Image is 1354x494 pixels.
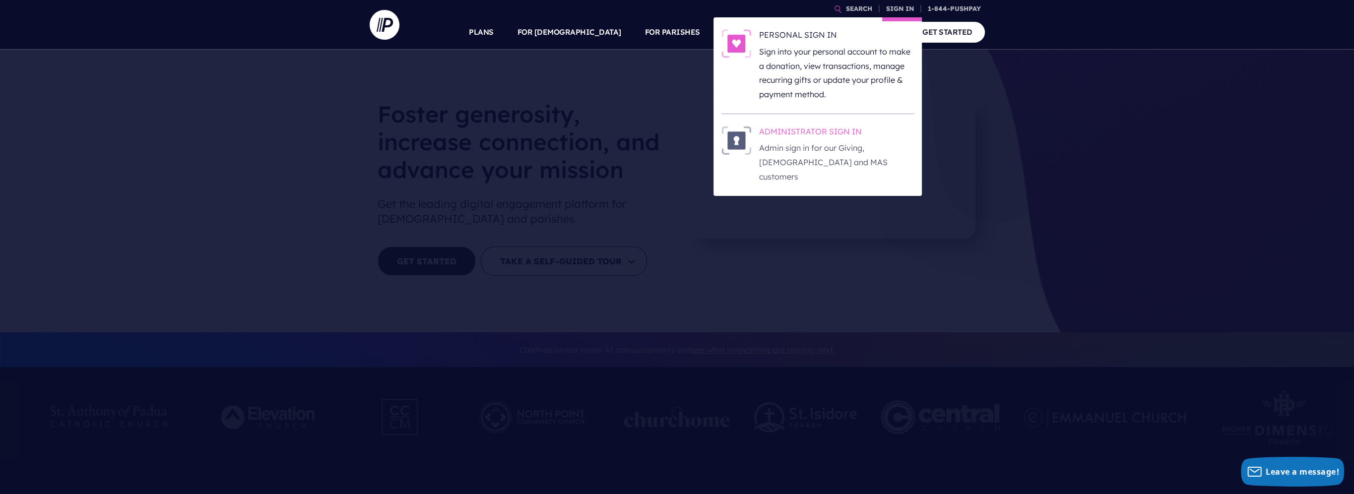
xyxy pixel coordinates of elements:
img: PERSONAL SIGN IN - Illustration [721,29,751,58]
img: ADMINISTRATOR SIGN IN - Illustration [721,126,751,155]
button: Leave a message! [1241,457,1344,487]
a: EXPLORE [791,15,826,50]
a: COMPANY [850,15,887,50]
a: FOR [DEMOGRAPHIC_DATA] [517,15,621,50]
p: Admin sign in for our Giving, [DEMOGRAPHIC_DATA] and MAS customers [759,141,914,184]
h6: ADMINISTRATOR SIGN IN [759,126,914,141]
p: Sign into your personal account to make a donation, view transactions, manage recurring gifts or ... [759,45,914,102]
a: GET STARTED [910,22,985,42]
span: Leave a message! [1266,466,1339,477]
a: PLANS [469,15,494,50]
a: PERSONAL SIGN IN - Illustration PERSONAL SIGN IN Sign into your personal account to make a donati... [721,29,914,102]
a: SOLUTIONS [724,15,768,50]
a: FOR PARISHES [645,15,700,50]
a: ADMINISTRATOR SIGN IN - Illustration ADMINISTRATOR SIGN IN Admin sign in for our Giving, [DEMOGRA... [721,126,914,184]
h6: PERSONAL SIGN IN [759,29,914,44]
